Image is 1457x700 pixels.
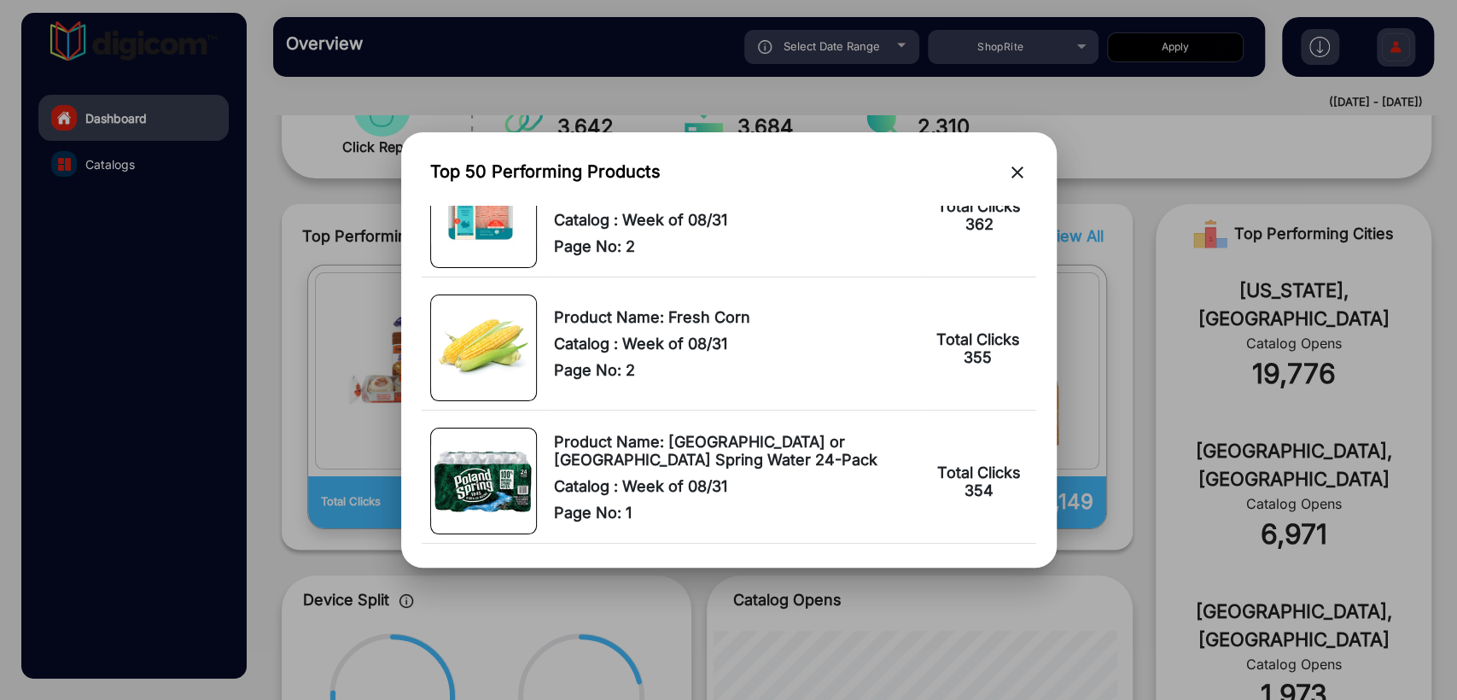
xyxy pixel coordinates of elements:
span: Page No: 2 [554,237,919,255]
span: Product Name: Fresh Corn [554,308,916,326]
span: Catalog : Week of 08/31 [554,477,919,495]
span: Product Name: [GEOGRAPHIC_DATA] or [GEOGRAPHIC_DATA] Spring Water 24-Pack [554,433,919,469]
img: Product Image [431,445,536,517]
h3: Top 50 Performing Products [430,161,661,182]
span: Catalog : Week of 08/31 [554,335,916,353]
span: Page No: 2 [554,361,916,379]
mat-icon: close [1007,162,1028,183]
span: Total Clicks [937,197,1021,215]
img: Product Image [431,308,536,387]
span: Catalog : Week of 08/31 [554,211,919,229]
span: 362 [965,215,994,233]
span: 354 [965,481,994,499]
span: Total Clicks [935,330,1019,348]
span: Total Clicks [937,464,1021,481]
span: Page No: 1 [554,504,919,522]
img: Product Image [431,185,536,244]
span: 355 [964,348,992,366]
